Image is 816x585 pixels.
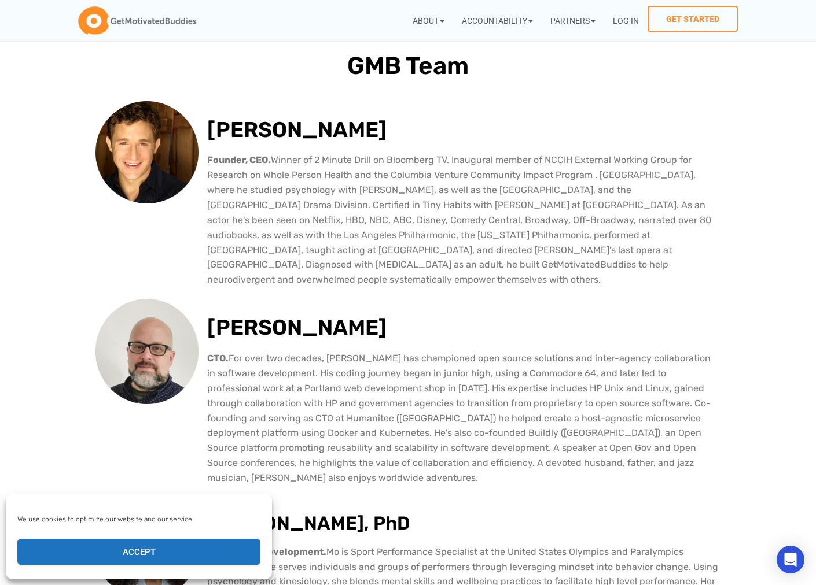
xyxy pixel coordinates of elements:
[542,6,604,35] a: Partners
[453,6,542,35] a: Accountability
[78,6,196,35] img: GetMotivatedBuddies
[604,6,648,35] a: Log In
[142,54,674,78] h1: GMB Team
[404,6,453,35] a: About
[207,153,721,287] p: Winner of 2 Minute Drill on Bloomberg TV. Inaugural member of NCCIH External Working Group for Re...
[95,299,199,404] img: Greg Lind CTO
[95,101,199,204] img: Michael Goldstrom
[207,509,721,539] h3: [PERSON_NAME], PhD
[207,353,229,364] b: CTO.
[648,6,738,32] a: Get Started
[207,310,721,345] h2: [PERSON_NAME]
[207,154,271,165] b: Founder, CEO.
[777,546,804,573] div: Open Intercom Messenger
[17,514,259,524] div: We use cookies to optimize our website and our service.
[207,113,721,147] h2: [PERSON_NAME]
[17,539,260,565] button: Accept
[207,351,721,486] p: For over two decades, [PERSON_NAME] has championed open source solutions and inter-agency collabo...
